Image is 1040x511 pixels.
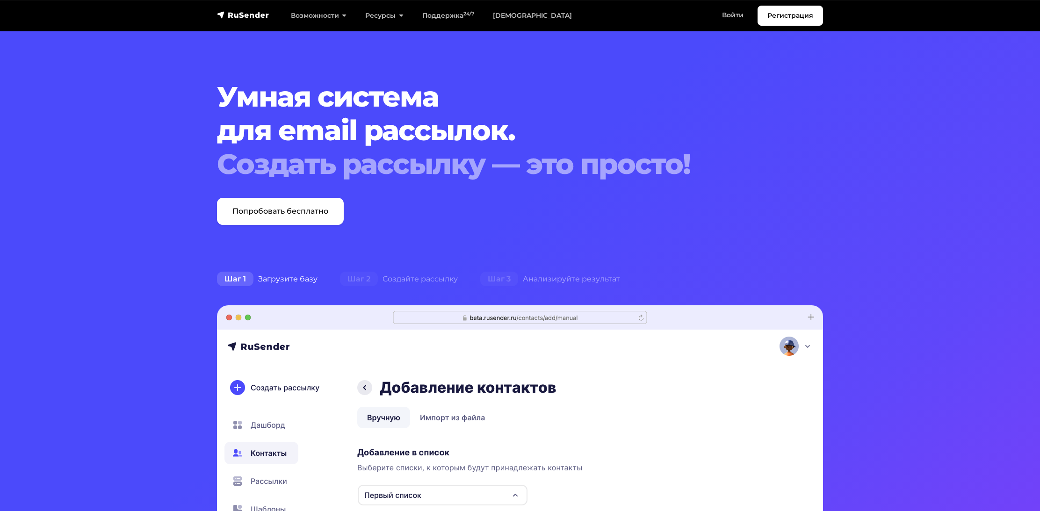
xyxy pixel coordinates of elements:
[469,270,631,288] div: Анализируйте результат
[413,6,484,25] a: Поддержка24/7
[217,272,253,287] span: Шаг 1
[206,270,329,288] div: Загрузите базу
[217,10,269,20] img: RuSender
[217,147,772,181] div: Создать рассылку — это просто!
[217,80,772,181] h1: Умная система для email рассылок.
[758,6,823,26] a: Регистрация
[356,6,412,25] a: Ресурсы
[217,198,344,225] a: Попробовать бесплатно
[713,6,753,25] a: Войти
[463,11,474,17] sup: 24/7
[340,272,378,287] span: Шаг 2
[282,6,356,25] a: Возможности
[480,272,518,287] span: Шаг 3
[484,6,581,25] a: [DEMOGRAPHIC_DATA]
[329,270,469,288] div: Создайте рассылку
